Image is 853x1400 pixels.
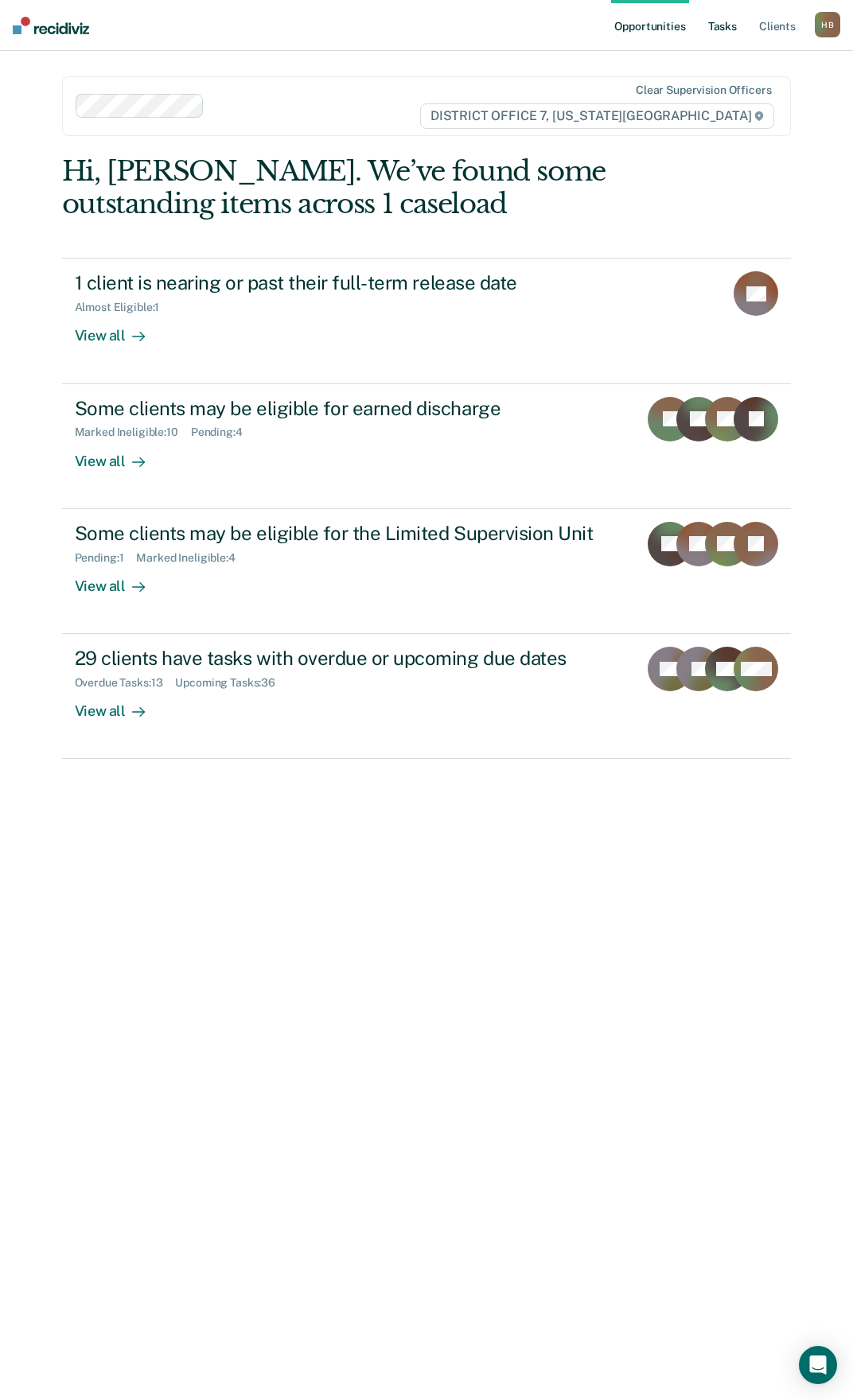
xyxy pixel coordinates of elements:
[75,397,626,420] div: Some clients may be eligible for earned discharge
[636,84,771,97] div: Clear supervision officers
[75,551,137,565] div: Pending : 1
[75,271,633,294] div: 1 client is nearing or past their full-term release date
[62,384,792,509] a: Some clients may be eligible for earned dischargeMarked Ineligible:10Pending:4View all
[62,258,792,383] a: 1 client is nearing or past their full-term release dateAlmost Eligible:1View all
[75,647,626,670] div: 29 clients have tasks with overdue or upcoming due dates
[75,426,191,439] div: Marked Ineligible : 10
[191,426,255,439] div: Pending : 4
[136,551,247,565] div: Marked Ineligible : 4
[75,522,626,545] div: Some clients may be eligible for the Limited Supervision Unit
[420,103,774,129] span: DISTRICT OFFICE 7, [US_STATE][GEOGRAPHIC_DATA]
[75,314,164,345] div: View all
[75,439,164,470] div: View all
[799,1346,837,1384] div: Open Intercom Messenger
[62,634,792,759] a: 29 clients have tasks with overdue or upcoming due datesOverdue Tasks:13Upcoming Tasks:36View all
[13,17,89,34] img: Recidiviz
[62,509,792,634] a: Some clients may be eligible for the Limited Supervision UnitPending:1Marked Ineligible:4View all
[815,12,840,37] button: HB
[75,690,164,721] div: View all
[75,564,164,595] div: View all
[62,155,645,220] div: Hi, [PERSON_NAME]. We’ve found some outstanding items across 1 caseload
[75,301,173,314] div: Almost Eligible : 1
[75,676,176,690] div: Overdue Tasks : 13
[175,676,288,690] div: Upcoming Tasks : 36
[815,12,840,37] div: H B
